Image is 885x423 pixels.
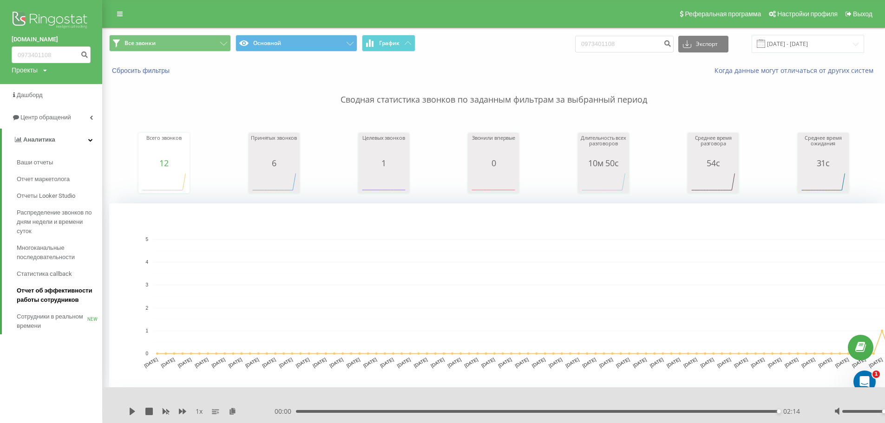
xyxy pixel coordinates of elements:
div: 6 [251,158,297,168]
text: [DATE] [346,357,361,368]
a: Аналитика [2,129,102,151]
svg: A chart. [580,168,627,195]
text: [DATE] [312,357,327,368]
text: [DATE] [228,357,243,368]
input: Поиск по номеру [12,46,91,63]
button: График [362,35,415,52]
text: [DATE] [548,357,563,368]
text: [DATE] [784,357,799,368]
span: Отчеты Looker Studio [17,191,75,201]
text: [DATE] [666,357,681,368]
div: 10м 50с [580,158,627,168]
text: 0 [145,351,148,356]
text: [DATE] [497,357,512,368]
text: [DATE] [716,357,732,368]
text: [DATE] [868,357,884,368]
span: Дашборд [17,91,43,98]
a: Сотрудники в реальном времениNEW [17,308,102,334]
span: Все звонки [125,39,156,47]
button: Экспорт [678,36,728,52]
text: [DATE] [329,357,344,368]
span: Отчет об эффективности работы сотрудников [17,286,98,305]
div: 12 [141,158,187,168]
text: [DATE] [211,357,226,368]
a: Отчет об эффективности работы сотрудников [17,282,102,308]
img: Ringostat logo [12,9,91,33]
span: 00:00 [275,407,296,416]
text: [DATE] [480,357,496,368]
span: Центр обращений [20,114,71,121]
div: A chart. [361,168,407,195]
text: [DATE] [565,357,580,368]
a: Распределение звонков по дням недели и времени суток [17,204,102,240]
text: [DATE] [598,357,614,368]
text: [DATE] [430,357,445,368]
svg: A chart. [800,168,846,195]
div: Целевых звонков [361,135,407,158]
text: [DATE] [379,357,394,368]
text: [DATE] [278,357,294,368]
span: Многоканальные последовательности [17,243,98,262]
div: Звонили впервые [470,135,517,158]
text: [DATE] [767,357,782,368]
text: 1 [145,328,148,333]
span: Ваши отчеты [17,158,53,167]
div: Длительность всех разговоров [580,135,627,158]
text: [DATE] [362,357,378,368]
div: 31с [800,158,846,168]
div: Среднее время ожидания [800,135,846,158]
text: 2 [145,306,148,311]
div: Среднее время разговора [690,135,736,158]
text: [DATE] [244,357,260,368]
span: Статистика callback [17,269,72,279]
span: Сотрудники в реальном времени [17,312,87,331]
svg: A chart. [690,168,736,195]
text: [DATE] [514,357,530,368]
text: [DATE] [262,357,277,368]
a: Многоканальные последовательности [17,240,102,266]
a: Отчеты Looker Studio [17,188,102,204]
text: [DATE] [700,357,715,368]
div: Всего звонков [141,135,187,158]
text: [DATE] [160,357,176,368]
div: A chart. [470,168,517,195]
div: 54с [690,158,736,168]
div: 0 [470,158,517,168]
div: Проекты [12,65,38,75]
text: [DATE] [413,357,428,368]
button: Все звонки [109,35,231,52]
text: [DATE] [649,357,664,368]
div: Принятых звонков [251,135,297,158]
text: [DATE] [447,357,462,368]
span: Реферальная программа [685,10,761,18]
span: Распределение звонков по дням недели и времени суток [17,208,98,236]
text: 4 [145,260,148,265]
text: [DATE] [295,357,310,368]
text: 5 [145,237,148,242]
span: График [379,40,400,46]
text: [DATE] [632,357,648,368]
span: 1 x [196,407,203,416]
a: Статистика callback [17,266,102,282]
text: [DATE] [818,357,833,368]
text: [DATE] [464,357,479,368]
text: [DATE] [682,357,698,368]
text: [DATE] [834,357,850,368]
span: Выход [853,10,872,18]
button: Сбросить фильтры [109,66,174,75]
text: [DATE] [750,357,766,368]
div: 1 [361,158,407,168]
text: [DATE] [396,357,412,368]
svg: A chart. [251,168,297,195]
text: [DATE] [582,357,597,368]
svg: A chart. [141,168,187,195]
text: [DATE] [800,357,816,368]
span: 1 [872,371,880,378]
p: Сводная статистика звонков по заданным фильтрам за выбранный период [109,75,878,106]
text: [DATE] [531,357,546,368]
input: Поиск по номеру [575,36,674,52]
